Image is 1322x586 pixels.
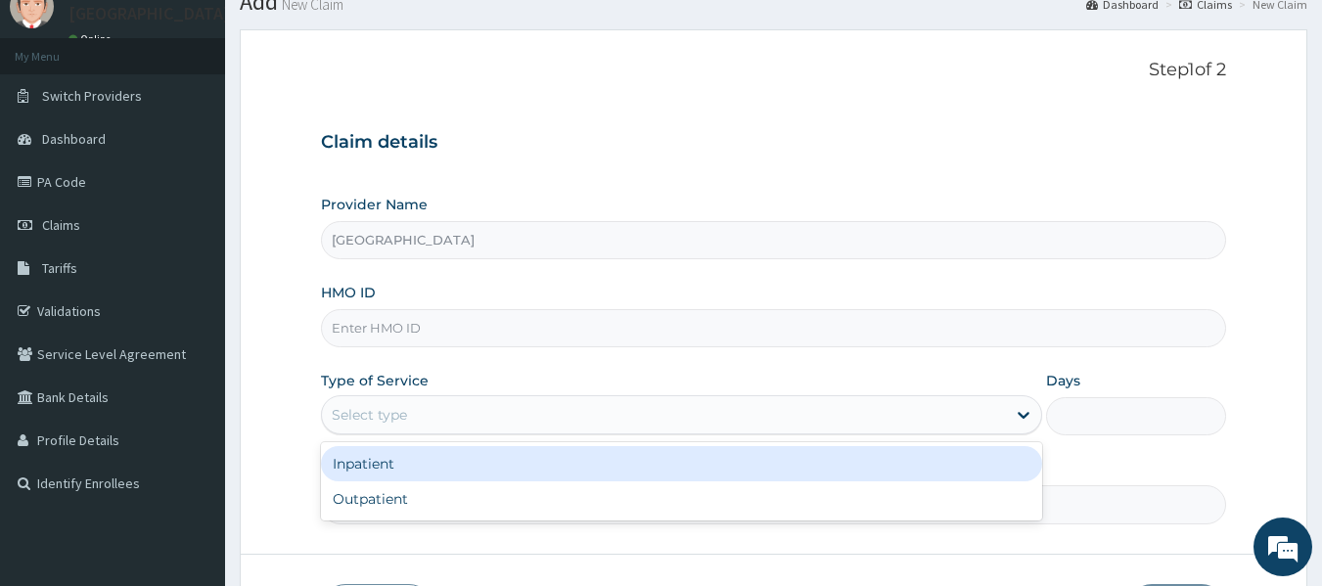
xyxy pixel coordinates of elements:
a: Online [68,32,115,46]
span: Claims [42,216,80,234]
div: Chat with us now [102,110,329,135]
input: Enter HMO ID [321,309,1227,347]
textarea: Type your message and hit 'Enter' [10,383,373,452]
img: d_794563401_company_1708531726252_794563401 [36,98,79,147]
span: Dashboard [42,130,106,148]
div: Minimize live chat window [321,10,368,57]
p: Step 1 of 2 [321,60,1227,81]
span: Switch Providers [42,87,142,105]
h3: Claim details [321,132,1227,154]
span: We're online! [114,171,270,369]
label: HMO ID [321,283,376,302]
label: Type of Service [321,371,429,390]
div: Select type [332,405,407,425]
label: Days [1046,371,1080,390]
div: Inpatient [321,446,1042,481]
label: Provider Name [321,195,428,214]
div: Outpatient [321,481,1042,517]
p: [GEOGRAPHIC_DATA] [68,5,230,23]
span: Tariffs [42,259,77,277]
